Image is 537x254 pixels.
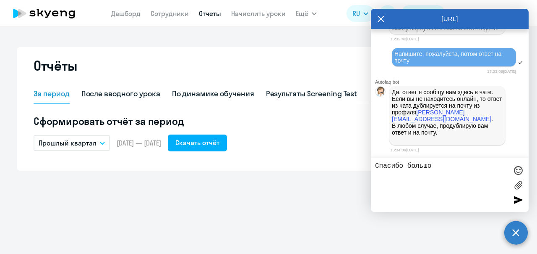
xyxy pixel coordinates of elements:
button: Прошлый квартал [34,135,110,151]
textarea: Спасибо большо [375,162,508,208]
img: bot avatar [375,87,386,99]
h2: Отчёты [34,57,77,74]
time: 13:32:40[DATE] [390,37,419,41]
div: За период [34,88,70,99]
a: Дашборд [111,9,141,18]
a: Начислить уроки [231,9,286,18]
a: [PERSON_NAME][EMAIL_ADDRESS][DOMAIN_NAME] [392,109,491,122]
div: Скачать отчёт [175,138,219,148]
button: Балансbalance [401,5,445,22]
div: По динамике обучения [172,88,254,99]
time: 13:33:08[DATE] [487,69,516,74]
div: Результаты Screening Test [266,88,357,99]
a: Сотрудники [151,9,189,18]
span: RU [352,8,360,19]
time: 13:34:09[DATE] [390,148,419,152]
span: [DATE] — [DATE] [117,138,161,148]
button: RU [347,5,374,22]
div: После вводного урока [81,88,160,99]
button: 988 АСКИТ, АСКИТ, ООО [450,3,530,24]
span: Ещё [296,8,308,19]
p: Прошлый квартал [39,138,96,148]
span: Напишите, пожалуйста, потом ответ на почту [394,50,503,64]
a: Отчеты [199,9,221,18]
label: Лимит 10 файлов [512,179,524,191]
button: Ещё [296,5,317,22]
p: Да, ответ я сообщу вам здесь в чате. Если вы не находитесь онлайн, то ответ из чата дублируется н... [392,89,503,143]
button: Скачать отчёт [168,135,227,151]
h5: Сформировать отчёт за период [34,114,503,128]
div: Autofaq bot [375,79,529,85]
